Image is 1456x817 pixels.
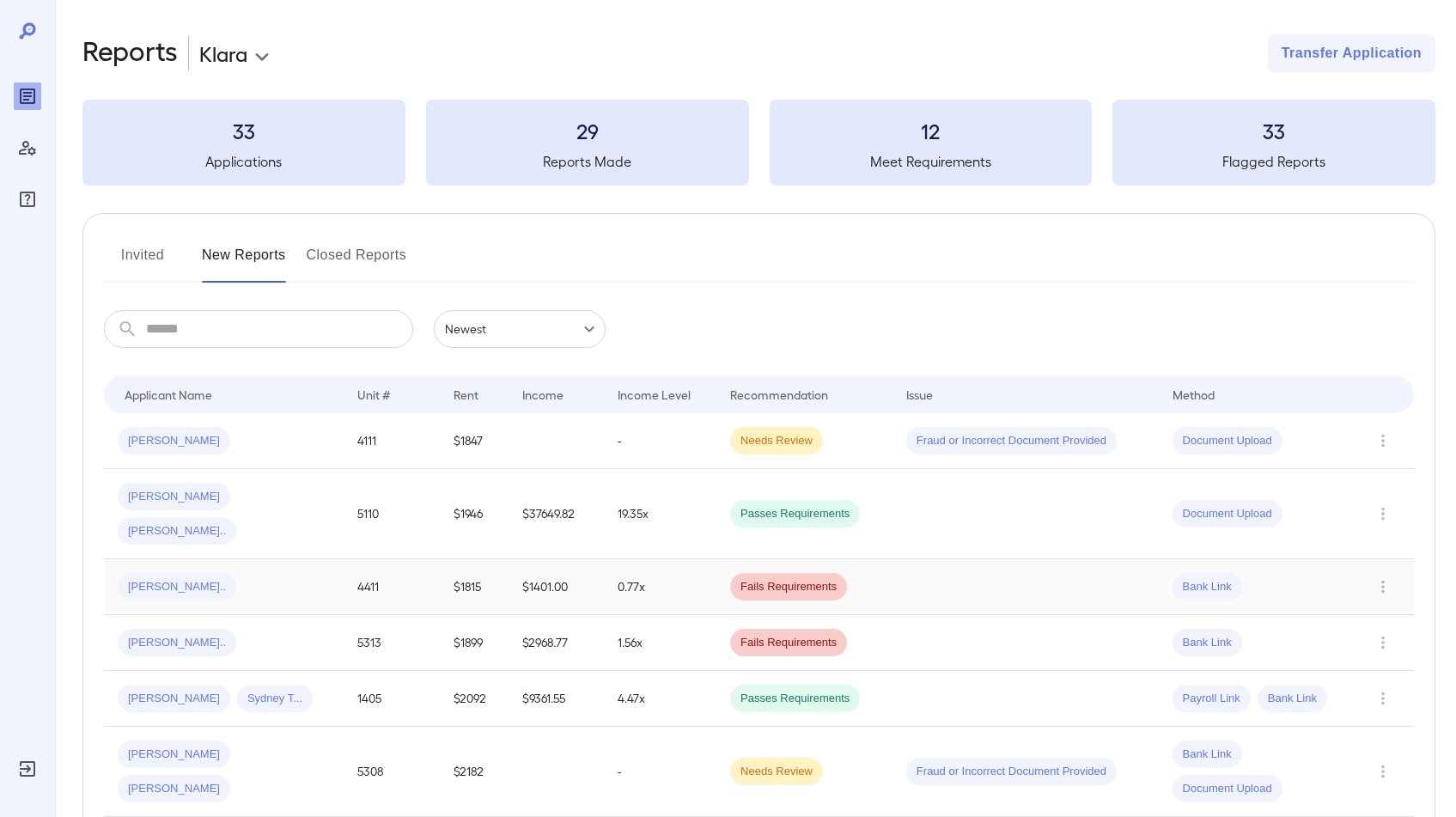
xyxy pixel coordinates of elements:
[14,186,41,213] div: FAQ
[454,384,481,405] div: Rent
[509,559,605,615] td: $1401.00
[199,40,247,67] p: Klara
[237,691,313,707] span: Sydney T...
[344,559,440,615] td: 4411
[604,559,716,615] td: 0.77x
[509,469,605,559] td: $37649.82
[344,413,440,469] td: 4111
[906,764,1117,780] span: Fraud or Incorrect Document Provided
[618,384,691,405] div: Income Level
[730,579,847,595] span: Fails Requirements
[82,117,405,144] h3: 33
[118,691,230,707] span: [PERSON_NAME]
[344,671,440,727] td: 1405
[730,506,860,522] span: Passes Requirements
[440,413,508,469] td: $1847
[604,413,716,469] td: -
[1112,117,1435,144] h3: 33
[730,433,823,449] span: Needs Review
[906,433,1117,449] span: Fraud or Incorrect Document Provided
[770,151,1093,172] h5: Meet Requirements
[604,727,716,817] td: -
[434,310,606,348] div: Newest
[1173,691,1251,707] span: Payroll Link
[604,469,716,559] td: 19.35x
[82,34,178,72] h2: Reports
[1369,758,1397,785] button: Row Actions
[14,755,41,783] div: Log Out
[1369,427,1397,454] button: Row Actions
[357,384,390,405] div: Unit #
[730,691,860,707] span: Passes Requirements
[730,384,828,405] div: Recommendation
[1173,747,1242,763] span: Bank Link
[344,469,440,559] td: 5110
[509,671,605,727] td: $9361.55
[14,82,41,110] div: Reports
[604,615,716,671] td: 1.56x
[426,151,749,172] h5: Reports Made
[344,615,440,671] td: 5313
[1173,635,1242,651] span: Bank Link
[730,635,847,651] span: Fails Requirements
[509,615,605,671] td: $2968.77
[440,671,508,727] td: $2092
[522,384,564,405] div: Income
[1173,384,1215,405] div: Method
[440,727,508,817] td: $2182
[1173,781,1282,797] span: Document Upload
[730,764,823,780] span: Needs Review
[1268,34,1435,72] button: Transfer Application
[440,559,508,615] td: $1815
[440,469,508,559] td: $1946
[1173,433,1282,449] span: Document Upload
[82,151,405,172] h5: Applications
[604,671,716,727] td: 4.47x
[770,117,1093,144] h3: 12
[1173,579,1242,595] span: Bank Link
[440,615,508,671] td: $1899
[118,433,230,449] span: [PERSON_NAME]
[125,384,212,405] div: Applicant Name
[118,635,236,651] span: [PERSON_NAME]..
[1369,685,1397,712] button: Row Actions
[1369,573,1397,601] button: Row Actions
[307,241,407,283] button: Closed Reports
[1173,506,1282,522] span: Document Upload
[344,727,440,817] td: 5308
[1258,691,1327,707] span: Bank Link
[1112,151,1435,172] h5: Flagged Reports
[118,523,236,540] span: [PERSON_NAME]..
[104,241,181,283] button: Invited
[118,747,230,763] span: [PERSON_NAME]
[82,100,1435,186] summary: 33Applications29Reports Made12Meet Requirements33Flagged Reports
[906,384,934,405] div: Issue
[118,579,236,595] span: [PERSON_NAME]..
[426,117,749,144] h3: 29
[1369,500,1397,527] button: Row Actions
[118,489,230,505] span: [PERSON_NAME]
[14,134,41,162] div: Manage Users
[118,781,230,797] span: [PERSON_NAME]
[202,241,286,283] button: New Reports
[1369,629,1397,656] button: Row Actions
